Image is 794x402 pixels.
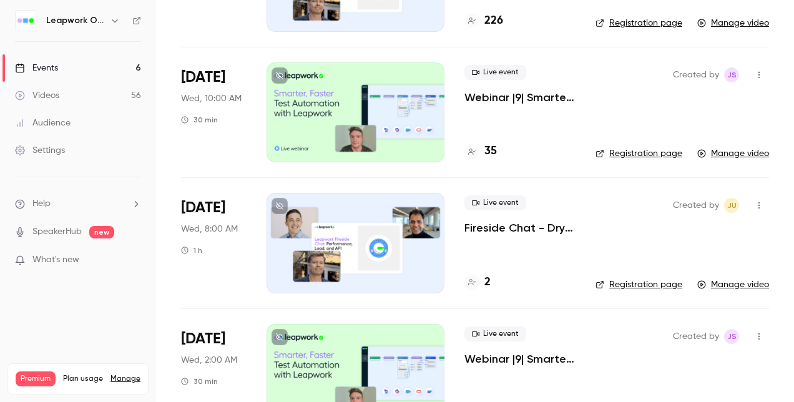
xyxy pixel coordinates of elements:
[181,245,202,255] div: 1 h
[595,17,682,29] a: Registration page
[464,90,576,105] a: Webinar |9| Smarter, Faster Test Automation with Leapwork | [GEOGRAPHIC_DATA] | Q3 2025
[724,329,739,344] span: Jaynesh Singh
[15,117,71,129] div: Audience
[464,143,497,160] a: 35
[697,147,769,160] a: Manage video
[724,67,739,82] span: Jaynesh Singh
[673,329,719,344] span: Created by
[595,147,682,160] a: Registration page
[15,89,59,102] div: Videos
[697,17,769,29] a: Manage video
[181,92,242,105] span: Wed, 10:00 AM
[89,226,114,238] span: new
[464,195,526,210] span: Live event
[673,198,719,213] span: Created by
[15,62,58,74] div: Events
[464,220,576,235] a: Fireside Chat - Dry-run
[484,12,503,29] h4: 226
[727,329,737,344] span: JS
[181,329,225,349] span: [DATE]
[464,326,526,341] span: Live event
[15,197,141,210] li: help-dropdown-opener
[32,225,82,238] a: SpeakerHub
[181,67,225,87] span: [DATE]
[110,374,140,384] a: Manage
[181,62,247,162] div: Sep 24 Wed, 1:00 PM (America/New York)
[673,67,719,82] span: Created by
[724,198,739,213] span: Janel Urena
[181,193,247,293] div: Sep 24 Wed, 11:00 AM (America/New York)
[181,198,225,218] span: [DATE]
[181,223,238,235] span: Wed, 8:00 AM
[727,67,737,82] span: JS
[181,376,218,386] div: 30 min
[16,11,36,31] img: Leapwork Online Event
[727,198,737,213] span: JU
[464,274,491,291] a: 2
[464,65,526,80] span: Live event
[181,115,218,125] div: 30 min
[46,14,105,27] h6: Leapwork Online Event
[697,278,769,291] a: Manage video
[63,374,103,384] span: Plan usage
[32,197,51,210] span: Help
[16,371,56,386] span: Premium
[484,274,491,291] h4: 2
[15,144,65,157] div: Settings
[181,354,237,366] span: Wed, 2:00 AM
[464,351,576,366] a: Webinar |9| Smarter, Faster Test Automation with Leapwork | EMEA | Q3 2025
[126,255,141,266] iframe: Noticeable Trigger
[32,253,79,267] span: What's new
[484,143,497,160] h4: 35
[595,278,682,291] a: Registration page
[464,12,503,29] a: 226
